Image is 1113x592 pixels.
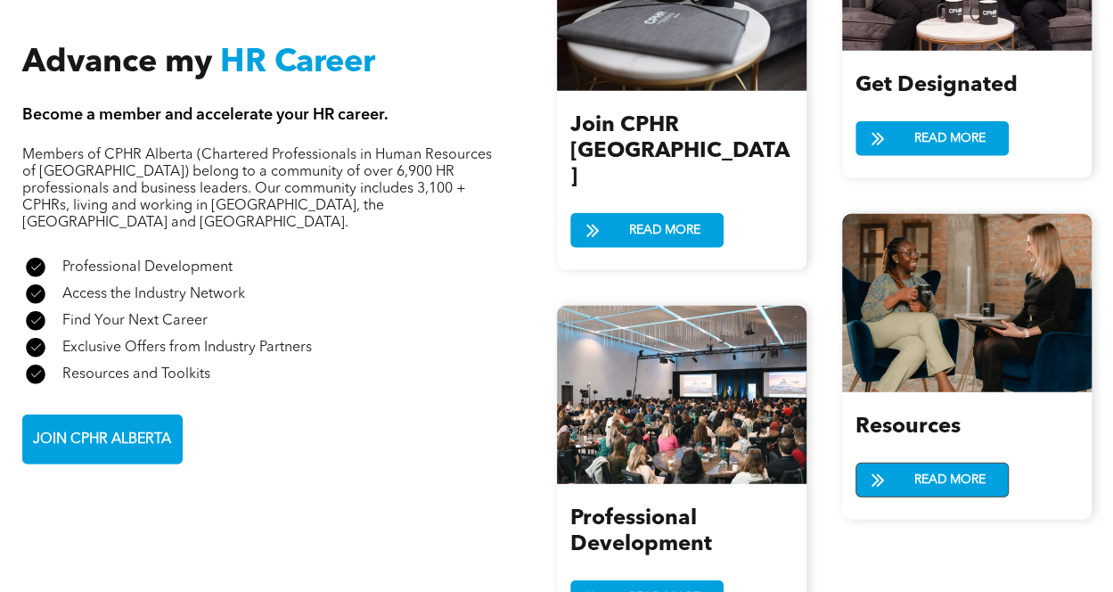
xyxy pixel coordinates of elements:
span: Professional Development [570,508,712,555]
span: Members of CPHR Alberta (Chartered Professionals in Human Resources of [GEOGRAPHIC_DATA]) belong ... [22,148,492,230]
span: Exclusive Offers from Industry Partners [62,341,312,355]
span: Advance my [22,47,212,79]
span: HR Career [220,47,375,79]
span: Access the Industry Network [62,287,245,301]
span: Resources [855,416,961,438]
a: READ MORE [855,121,1009,156]
span: Join CPHR [GEOGRAPHIC_DATA] [570,115,790,188]
a: READ MORE [855,463,1009,497]
span: READ MORE [623,214,707,247]
a: READ MORE [570,213,724,248]
span: READ MORE [908,464,992,497]
span: Resources and Toolkits [62,367,210,382]
span: Get Designated [855,75,1018,96]
span: READ MORE [908,122,992,155]
a: JOIN CPHR ALBERTA [22,415,183,465]
span: Professional Development [62,260,233,275]
span: Find Your Next Career [62,314,208,328]
span: Become a member and accelerate your HR career. [22,107,389,123]
span: JOIN CPHR ALBERTA [27,423,177,457]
